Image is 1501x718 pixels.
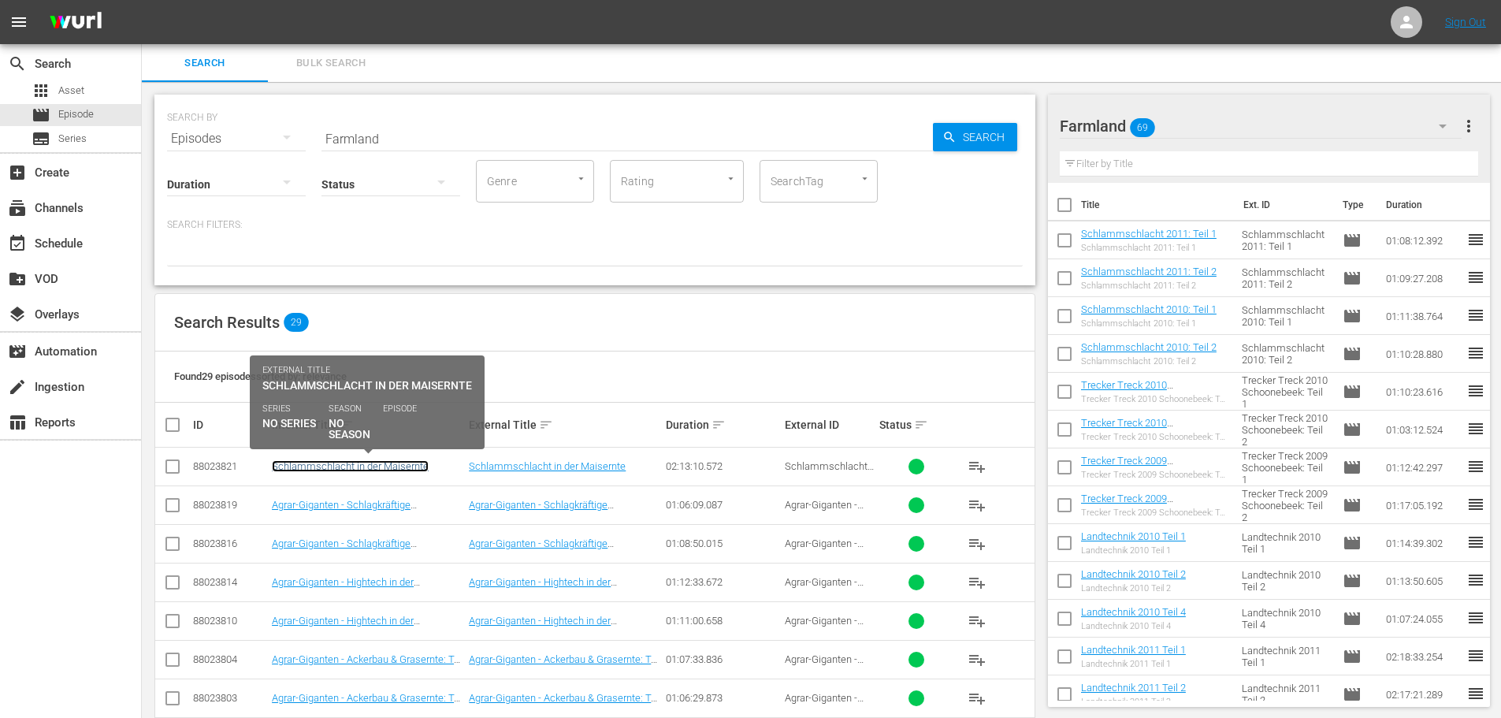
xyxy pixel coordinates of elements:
[167,117,306,161] div: Episodes
[469,576,617,600] a: Agrar-Giganten - Hightech in der Getreideernte: Teil 2
[666,615,779,627] div: 01:11:00.658
[1343,496,1362,515] span: Episode
[1235,373,1336,411] td: Trecker Treck 2010 Schoonebeek: Teil 1
[1466,268,1485,287] span: reorder
[8,54,27,73] span: Search
[1343,231,1362,250] span: Episode
[1466,533,1485,552] span: reorder
[1343,307,1362,326] span: movie
[1081,470,1230,480] div: Trecker Treck 2009 Schoonebeek: Teil 1
[1466,571,1485,590] span: reorder
[1380,297,1466,335] td: 01:11:38.764
[785,538,868,573] span: Agrar-Giganten - Schlagkräftige Landtechnik: Teil 1
[284,313,309,332] span: 29
[785,460,874,484] span: Schlammschlacht in der Maisernte
[1380,221,1466,259] td: 01:08:12.392
[785,653,864,689] span: Agrar-Giganten - Ackerbau & Grasernte: Teil 2
[574,171,589,186] button: Open
[272,576,420,600] a: Agrar-Giganten - Hightech in der Getreideernte: Teil 2
[1343,609,1362,628] span: Episode
[8,234,27,253] span: Schedule
[1343,647,1362,666] span: Episode
[193,419,267,431] div: ID
[958,486,996,524] button: playlist_add
[539,418,553,432] span: sort
[1235,638,1336,675] td: Landtechnik 2011 Teil 1
[1343,534,1362,552] span: Episode
[1081,455,1173,478] a: Trecker Treck 2009 Schoonebeek: Teil 1
[1466,608,1485,627] span: reorder
[1081,341,1217,353] a: Schlammschlacht 2010: Teil 2
[32,129,50,148] span: Series
[1234,183,1334,227] th: Ext. ID
[58,131,87,147] span: Series
[1081,394,1230,404] div: Trecker Treck 2010 Schoonebeek: Teil 1
[469,415,661,434] div: External Title
[1081,228,1217,240] a: Schlammschlacht 2011: Teil 1
[1235,600,1336,638] td: Landtechnik 2010 Teil 4
[1380,675,1466,713] td: 02:17:21.289
[1380,373,1466,411] td: 01:10:23.616
[723,171,738,186] button: Open
[968,457,986,476] span: playlist_add
[1343,685,1362,704] span: Episode
[933,123,1017,151] button: Search
[193,692,267,704] div: 88023803
[1081,318,1217,329] div: Schlammschlacht 2010: Teil 1
[272,653,464,677] a: Agrar-Giganten - Ackerbau & Grasernte: Teil 2
[174,370,347,382] span: Found 29 episodes sorted by: relevance
[968,573,986,592] span: playlist_add
[1466,230,1485,249] span: reorder
[1380,600,1466,638] td: 01:07:24.055
[469,538,614,561] a: Agrar-Giganten - Schlagkräftige Landtechnik: Teil 1
[277,54,385,73] span: Bulk Search
[1081,568,1186,580] a: Landtechnik 2010 Teil 2
[193,460,267,472] div: 88023821
[1235,448,1336,486] td: Trecker Treck 2009 Schoonebeek: Teil 1
[666,576,779,588] div: 01:12:33.672
[1060,104,1462,148] div: Farmland
[666,538,779,549] div: 01:08:50.015
[958,602,996,640] button: playlist_add
[1343,269,1362,288] span: Episode
[167,218,1023,232] p: Search Filters:
[8,199,27,218] span: Channels
[469,460,626,472] a: Schlammschlacht in der Maisernte
[1081,508,1230,518] div: Trecker Treck 2009 Schoonebeek: Teil 2
[272,615,420,638] a: Agrar-Giganten - Hightech in der Getreideernte: Teil 1
[340,418,354,432] span: sort
[968,612,986,631] span: playlist_add
[272,460,429,472] a: Schlammschlacht in der Maisernte
[1081,379,1173,403] a: Trecker Treck 2010 Schoonebeek: Teil 1
[1466,381,1485,400] span: reorder
[193,615,267,627] div: 88023810
[1466,684,1485,703] span: reorder
[1081,659,1186,669] div: Landtechnik 2011 Teil 1
[1081,356,1217,366] div: Schlammschlacht 2010: Teil 2
[32,81,50,100] span: Asset
[8,270,27,288] span: VOD
[1235,486,1336,524] td: Trecker Treck 2009 Schoonebeek: Teil 2
[193,576,267,588] div: 88023814
[1380,638,1466,675] td: 02:18:33.254
[1343,420,1362,439] span: Episode
[958,525,996,563] button: playlist_add
[666,692,779,704] div: 01:06:29.873
[1380,411,1466,448] td: 01:03:12.524
[1081,243,1217,253] div: Schlammschlacht 2011: Teil 1
[1380,448,1466,486] td: 01:12:42.297
[1466,457,1485,476] span: reorder
[1466,306,1485,325] span: reorder
[469,653,661,677] a: Agrar-Giganten - Ackerbau & Grasernte: Teil 2
[1235,297,1336,335] td: Schlammschlacht 2010: Teil 1
[1235,411,1336,448] td: Trecker Treck 2010 Schoonebeek: Teil 2
[914,418,928,432] span: sort
[174,313,280,332] span: Search Results
[469,615,617,638] a: Agrar-Giganten - Hightech in der Getreideernte: Teil 1
[1343,382,1362,401] span: Episode
[958,564,996,601] button: playlist_add
[958,448,996,485] button: playlist_add
[958,641,996,679] button: playlist_add
[38,4,113,41] img: ans4CAIJ8jUAAAAAAAAAAAAAAAAAAAAAAAAgQb4GAAAAAAAAAAAAAAAAAAAAAAAAJMjXAAAAAAAAAAAAAAAAAAAAAAAAgAT5G...
[1235,221,1336,259] td: Schlammschlacht 2011: Teil 1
